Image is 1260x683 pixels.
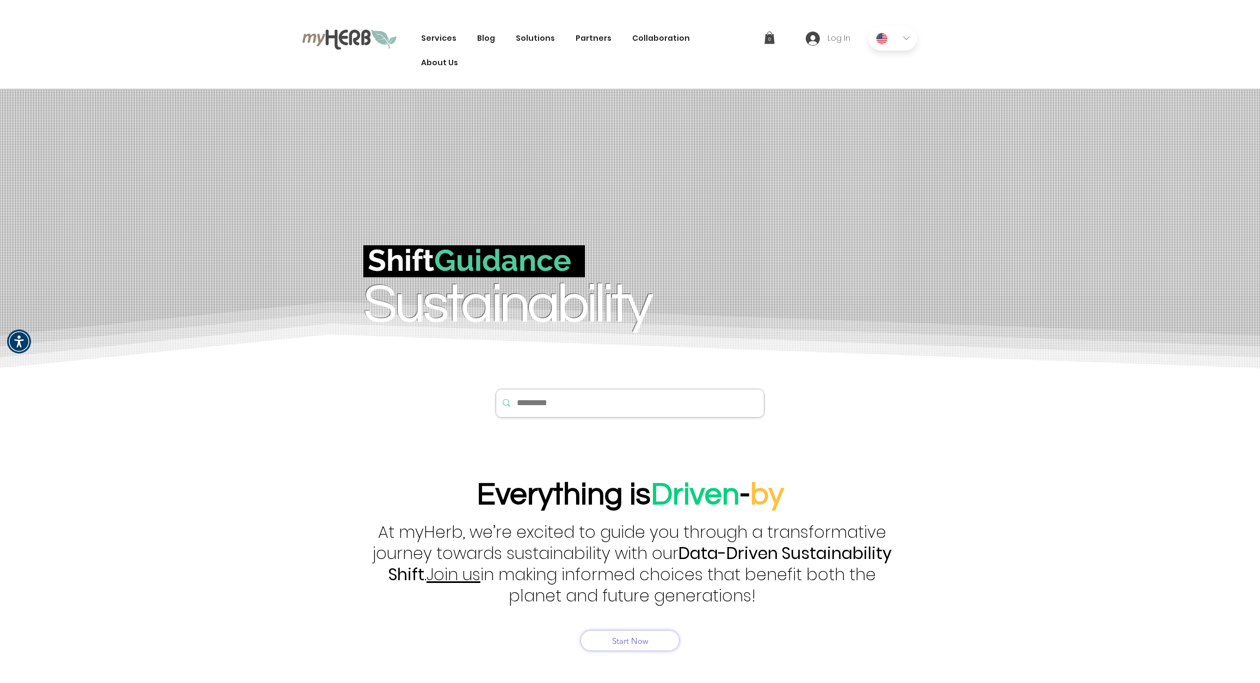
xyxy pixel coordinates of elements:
span: Blog [477,33,495,44]
span: Everything is - [477,479,784,511]
a: Cart with 0 items [764,32,775,44]
img: myHerb Logo [302,28,397,49]
span: About Us [421,57,458,69]
div: Language Selector: English [868,26,917,51]
span: Guidance [434,243,571,278]
span: Partners [576,33,612,44]
a: Blog [472,28,501,48]
div: Accessibility Menu [7,330,31,353]
a: About Us [416,53,464,73]
span: Sustainability [363,277,651,333]
nav: Site [416,28,752,73]
span: Start Now [612,636,648,646]
span: Shift [368,243,434,278]
span: Services [421,33,456,44]
button: Log In [798,28,858,49]
span: Solutions [516,33,555,44]
text: 0 [768,36,771,42]
div: Solutions [510,28,560,48]
input: Search... [517,389,741,417]
span: Collaboration [632,33,690,44]
span: Driven [651,479,739,511]
a: Join us [427,563,480,586]
a: Services [416,28,462,48]
span: Log In [824,33,854,44]
span: At myHerb, we’re excited to guide you through a transformative journey towards sustainability wit... [373,520,892,607]
span: Data-Driven Sustainability Shift [388,542,892,586]
img: English [876,33,888,45]
span: by [750,479,784,511]
a: Partners [570,28,617,48]
a: Start Now [581,631,679,650]
a: Collaboration [627,28,695,48]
